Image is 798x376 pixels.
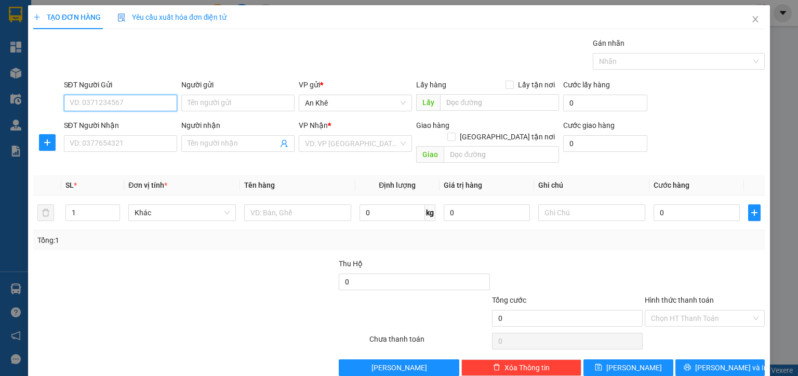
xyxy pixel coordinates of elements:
[299,121,328,129] span: VP Nhận
[583,359,673,376] button: save[PERSON_NAME]
[534,175,649,196] th: Ghi chú
[695,362,768,373] span: [PERSON_NAME] và In
[425,204,435,221] span: kg
[444,204,530,221] input: 0
[181,79,295,90] div: Người gửi
[37,204,54,221] button: delete
[492,296,526,304] span: Tổng cước
[379,181,416,189] span: Định lượng
[135,205,229,221] span: Khác
[595,364,602,372] span: save
[305,95,406,111] span: An Khê
[368,333,490,352] div: Chưa thanh toán
[64,120,177,131] div: SĐT Người Nhận
[39,134,56,151] button: plus
[280,139,288,148] span: user-add
[563,95,647,111] input: Cước lấy hàng
[504,362,550,373] span: Xóa Thông tin
[514,79,559,90] span: Lấy tận nơi
[538,204,645,221] input: Ghi Chú
[416,146,444,163] span: Giao
[461,359,581,376] button: deleteXóa Thông tin
[563,135,647,152] input: Cước giao hàng
[675,359,765,376] button: printer[PERSON_NAME] và In
[751,15,760,23] span: close
[563,121,615,129] label: Cước giao hàng
[684,364,691,372] span: printer
[654,181,689,189] span: Cước hàng
[493,364,500,372] span: delete
[299,79,412,90] div: VP gửi
[416,81,446,89] span: Lấy hàng
[339,359,459,376] button: [PERSON_NAME]
[128,181,167,189] span: Đơn vị tính
[64,79,177,90] div: SĐT Người Gửi
[181,120,295,131] div: Người nhận
[456,131,559,142] span: [GEOGRAPHIC_DATA] tận nơi
[563,81,610,89] label: Cước lấy hàng
[39,138,55,147] span: plus
[33,13,101,21] span: TẠO ĐƠN HÀNG
[244,204,351,221] input: VD: Bàn, Ghế
[444,181,482,189] span: Giá trị hàng
[593,39,624,47] label: Gán nhãn
[645,296,714,304] label: Hình thức thanh toán
[606,362,662,373] span: [PERSON_NAME]
[748,204,761,221] button: plus
[33,14,41,21] span: plus
[117,13,227,21] span: Yêu cầu xuất hóa đơn điện tử
[440,94,559,111] input: Dọc đường
[741,5,770,34] button: Close
[416,94,440,111] span: Lấy
[65,181,74,189] span: SL
[371,362,427,373] span: [PERSON_NAME]
[416,121,449,129] span: Giao hàng
[339,260,363,268] span: Thu Hộ
[749,209,760,217] span: plus
[37,235,309,246] div: Tổng: 1
[444,146,559,163] input: Dọc đường
[117,14,126,22] img: icon
[244,181,275,189] span: Tên hàng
